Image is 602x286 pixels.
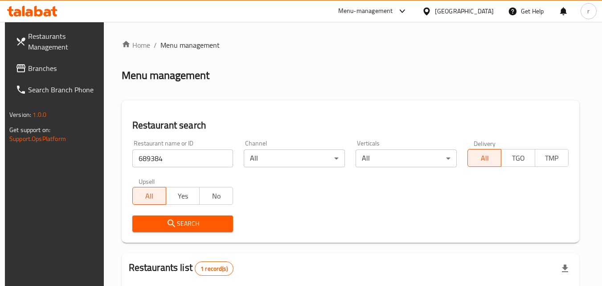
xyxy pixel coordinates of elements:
div: All [244,149,345,167]
span: Search [139,218,226,229]
span: TMP [539,152,565,165]
span: Version: [9,109,31,120]
span: 1.0.0 [33,109,46,120]
div: Menu-management [338,6,393,17]
label: Upsell [139,178,155,184]
span: No [203,190,229,203]
a: Branches [8,58,106,79]
h2: Restaurant search [132,119,569,132]
button: No [199,187,233,205]
button: TMP [535,149,569,167]
span: 1 record(s) [195,265,233,273]
button: Yes [166,187,200,205]
span: All [136,190,163,203]
button: All [467,149,501,167]
a: Home [122,40,150,50]
div: Total records count [195,261,233,276]
label: Delivery [474,140,496,146]
span: Search Branch Phone [28,84,98,95]
span: r [587,6,590,16]
a: Support.OpsPlatform [9,133,66,145]
div: [GEOGRAPHIC_DATA] [435,6,494,16]
li: / [154,40,157,50]
span: TGO [505,152,531,165]
a: Search Branch Phone [8,79,106,100]
span: All [471,152,498,165]
span: Restaurants Management [28,31,98,52]
button: Search [132,216,233,232]
div: Export file [554,258,576,279]
h2: Menu management [122,68,209,83]
h2: Restaurants list [129,261,233,276]
span: Yes [170,190,196,203]
nav: breadcrumb [122,40,579,50]
span: Menu management [160,40,220,50]
a: Restaurants Management [8,25,106,58]
button: TGO [501,149,535,167]
span: Branches [28,63,98,74]
button: All [132,187,166,205]
input: Search for restaurant name or ID.. [132,149,233,167]
div: All [356,149,457,167]
span: Get support on: [9,124,50,136]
